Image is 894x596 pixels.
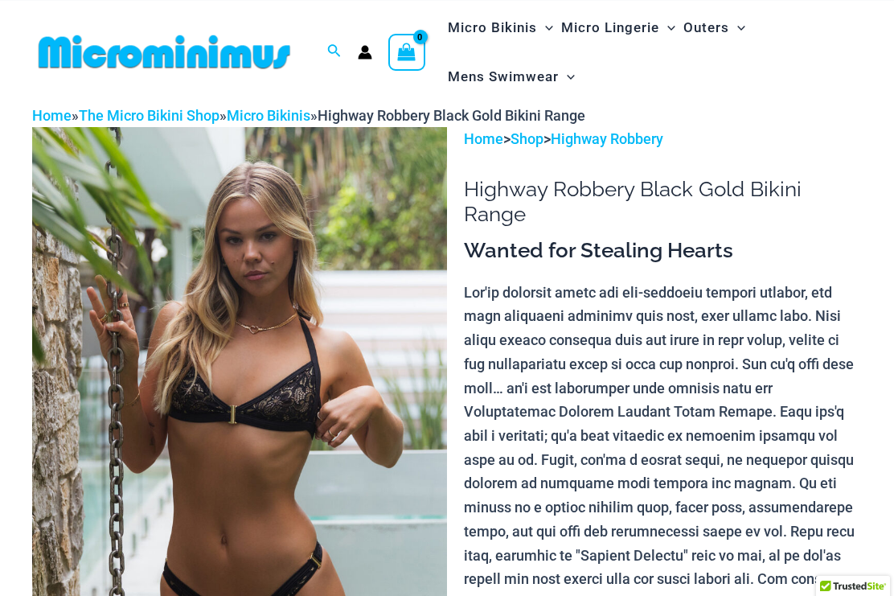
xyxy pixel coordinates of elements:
img: MM SHOP LOGO FLAT [32,34,297,70]
span: Mens Swimwear [448,56,559,97]
span: » » » [32,107,585,124]
h1: Highway Robbery Black Gold Bikini Range [464,177,862,227]
a: Mens SwimwearMenu ToggleMenu Toggle [444,52,579,101]
span: Micro Lingerie [561,7,659,48]
a: Shop [511,130,543,147]
a: OutersMenu ToggleMenu Toggle [679,3,749,52]
a: Micro LingerieMenu ToggleMenu Toggle [557,3,679,52]
span: Highway Robbery Black Gold Bikini Range [318,107,585,124]
a: Account icon link [358,45,372,60]
span: Outers [683,7,729,48]
nav: Site Navigation [441,1,862,104]
span: Micro Bikinis [448,7,537,48]
a: The Micro Bikini Shop [79,107,219,124]
a: Highway Robbery [551,130,663,147]
span: Menu Toggle [659,7,675,48]
a: Micro Bikinis [227,107,310,124]
span: Menu Toggle [537,7,553,48]
span: Menu Toggle [729,7,745,48]
h3: Wanted for Stealing Hearts [464,237,862,265]
a: Micro BikinisMenu ToggleMenu Toggle [444,3,557,52]
a: Search icon link [327,42,342,62]
p: > > [464,127,862,151]
a: Home [464,130,503,147]
span: Menu Toggle [559,56,575,97]
a: View Shopping Cart, empty [388,34,425,71]
a: Home [32,107,72,124]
